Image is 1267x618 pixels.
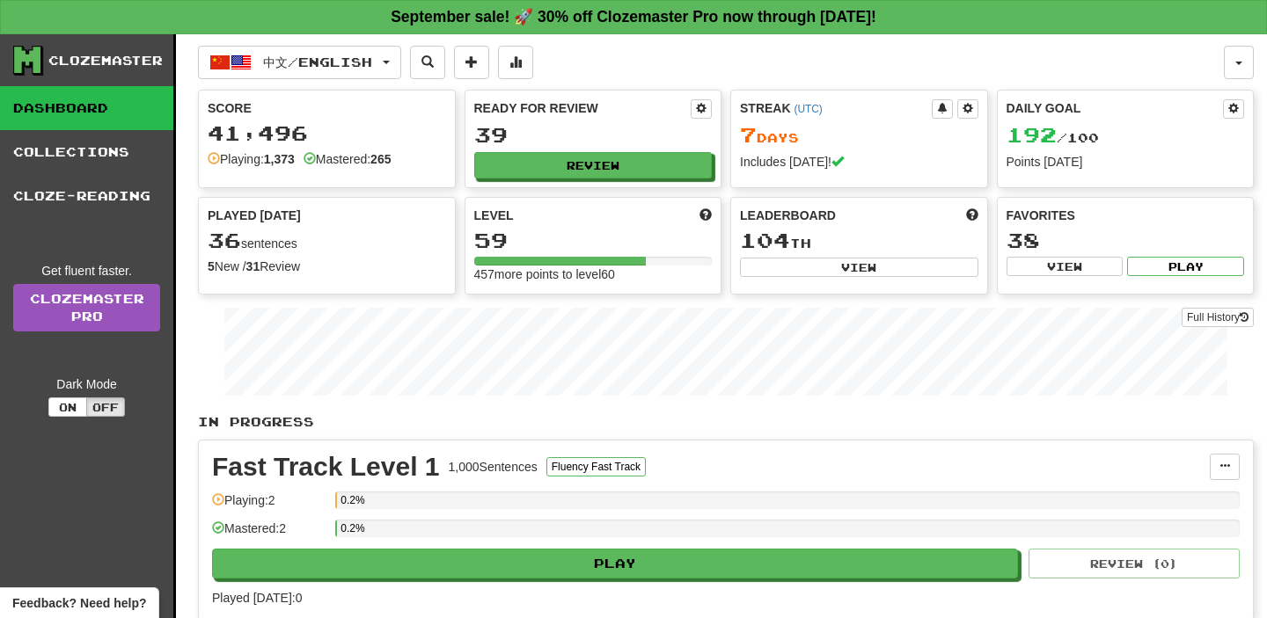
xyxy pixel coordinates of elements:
[474,99,692,117] div: Ready for Review
[212,491,326,520] div: Playing: 2
[699,207,712,224] span: Score more points to level up
[740,229,978,252] div: th
[1007,229,1245,251] div: 38
[474,152,713,178] button: Review
[208,150,295,168] div: Playing:
[1007,153,1245,171] div: Points [DATE]
[208,228,241,252] span: 36
[1007,99,1224,119] div: Daily Goal
[410,46,445,79] button: Search sentences
[474,265,713,283] div: 457 more points to level 60
[740,153,978,171] div: Includes [DATE]!
[48,52,163,69] div: Clozemaster
[1182,308,1254,327] button: Full History
[391,8,876,25] strong: September sale! 🚀 30% off Clozemaster Pro now through [DATE]!
[13,375,160,393] div: Dark Mode
[264,152,295,166] strong: 1,373
[208,259,215,273] strong: 5
[449,458,538,476] div: 1,000 Sentences
[86,397,125,417] button: Off
[740,99,932,117] div: Streak
[198,413,1254,431] p: In Progress
[546,457,646,476] button: Fluency Fast Track
[1007,122,1057,147] span: 192
[208,258,446,275] div: New / Review
[474,207,514,224] span: Level
[198,46,401,79] button: 中文/English
[1029,549,1240,578] button: Review (0)
[1007,130,1099,145] span: / 100
[212,549,1018,578] button: Play
[454,46,489,79] button: Add sentence to collection
[966,207,978,224] span: This week in points, UTC
[208,207,301,224] span: Played [DATE]
[212,520,326,549] div: Mastered: 2
[474,124,713,146] div: 39
[208,99,446,117] div: Score
[794,103,822,115] a: (UTC)
[246,259,260,273] strong: 31
[208,122,446,144] div: 41,496
[1127,257,1244,276] button: Play
[1007,207,1245,224] div: Favorites
[474,229,713,251] div: 59
[263,55,372,69] span: 中文 / English
[212,591,302,605] span: Played [DATE]: 0
[740,124,978,147] div: Day s
[13,284,160,331] a: ClozemasterPro
[370,152,391,166] strong: 265
[740,207,836,224] span: Leaderboard
[498,46,533,79] button: More stats
[13,262,160,280] div: Get fluent faster.
[740,228,790,252] span: 104
[208,229,446,252] div: sentences
[12,594,146,612] span: Open feedback widget
[740,258,978,277] button: View
[740,122,757,147] span: 7
[48,397,87,417] button: On
[212,454,440,480] div: Fast Track Level 1
[1007,257,1124,276] button: View
[304,150,392,168] div: Mastered:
